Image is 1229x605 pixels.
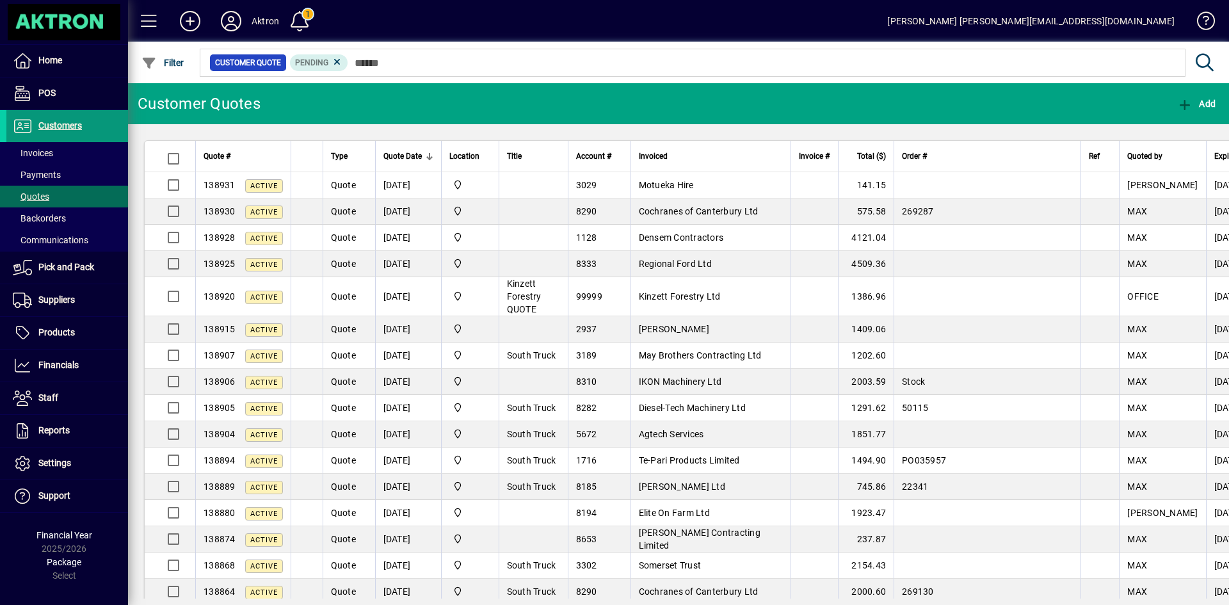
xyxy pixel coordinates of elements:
span: Central [449,585,491,599]
span: Support [38,490,70,501]
span: Active [250,182,278,190]
span: MAX [1127,403,1147,413]
span: Financial Year [36,530,92,540]
button: Add [1174,92,1219,115]
td: [DATE] [375,421,441,448]
span: 3189 [576,350,597,360]
span: Stock [902,376,925,387]
span: 138907 [204,350,236,360]
span: 1128 [576,232,597,243]
td: [DATE] [375,198,441,225]
span: Quote [331,324,356,334]
span: Motueka Hire [639,180,694,190]
span: Quote # [204,149,230,163]
span: Active [250,588,278,597]
span: Invoices [13,148,53,158]
span: 138880 [204,508,236,518]
span: Quote [331,560,356,570]
span: 138905 [204,403,236,413]
span: MAX [1127,350,1147,360]
span: MAX [1127,560,1147,570]
span: Central [449,427,491,441]
span: Reports [38,425,70,435]
span: Invoice # [799,149,830,163]
span: Active [250,562,278,570]
div: Quoted by [1127,149,1198,163]
span: Central [449,558,491,572]
span: South Truck [507,403,556,413]
span: 138928 [204,232,236,243]
a: Support [6,480,128,512]
span: Active [250,352,278,360]
span: Active [250,457,278,465]
span: Active [250,326,278,334]
span: Financials [38,360,79,370]
a: Home [6,45,128,77]
span: Order # [902,149,927,163]
div: Title [507,149,560,163]
span: Central [449,453,491,467]
span: 5672 [576,429,597,439]
a: Financials [6,350,128,382]
td: [DATE] [375,369,441,395]
div: Quote # [204,149,283,163]
td: [DATE] [375,225,441,251]
span: Active [250,208,278,216]
td: [DATE] [375,579,441,605]
span: Total ($) [857,149,886,163]
td: 2000.60 [838,579,894,605]
a: Staff [6,382,128,414]
span: Active [250,431,278,439]
td: [DATE] [375,172,441,198]
span: OFFICE [1127,291,1159,302]
a: Products [6,317,128,349]
td: 1202.60 [838,343,894,369]
span: Ref [1089,149,1100,163]
span: Quote [331,350,356,360]
span: Active [250,510,278,518]
div: Account # [576,149,623,163]
span: Account # [576,149,611,163]
span: Quote [331,259,356,269]
span: 3029 [576,180,597,190]
td: 4509.36 [838,251,894,277]
span: Central [449,257,491,271]
span: Diesel-Tech Machinery Ltd [639,403,746,413]
span: 8185 [576,481,597,492]
span: [PERSON_NAME] Contracting Limited [639,528,760,551]
span: Quote [331,376,356,387]
span: Active [250,234,278,243]
span: Pick and Pack [38,262,94,272]
td: 1851.77 [838,421,894,448]
span: Central [449,506,491,520]
a: POS [6,77,128,109]
span: Active [250,378,278,387]
span: 138889 [204,481,236,492]
span: Payments [13,170,61,180]
td: [DATE] [375,474,441,500]
td: [DATE] [375,500,441,526]
span: Quote [331,232,356,243]
span: Pending [295,58,328,67]
td: 1409.06 [838,316,894,343]
span: 138930 [204,206,236,216]
span: 8333 [576,259,597,269]
span: 269130 [902,586,934,597]
span: Somerset Trust [639,560,702,570]
span: PO035957 [902,455,946,465]
span: MAX [1127,206,1147,216]
span: Central [449,178,491,192]
div: Invoiced [639,149,783,163]
span: Customers [38,120,82,131]
span: Quote [331,508,356,518]
span: MAX [1127,429,1147,439]
span: 138925 [204,259,236,269]
span: Central [449,532,491,546]
span: Quote [331,291,356,302]
span: Title [507,149,522,163]
td: [DATE] [375,395,441,421]
span: South Truck [507,481,556,492]
span: Central [449,289,491,303]
span: Active [250,293,278,302]
span: Quoted by [1127,149,1162,163]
